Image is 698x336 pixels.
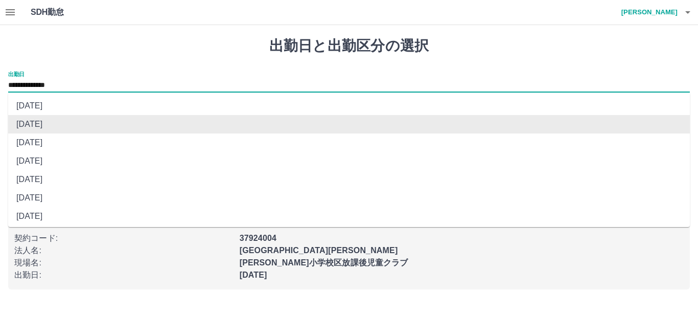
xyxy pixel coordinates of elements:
li: [DATE] [8,133,690,152]
p: 契約コード : [14,232,234,244]
b: [DATE] [240,271,267,279]
p: 法人名 : [14,244,234,257]
li: [DATE] [8,207,690,226]
label: 出勤日 [8,70,25,78]
li: [DATE] [8,189,690,207]
h1: 出勤日と出勤区分の選択 [8,37,690,55]
b: [GEOGRAPHIC_DATA][PERSON_NAME] [240,246,398,255]
li: [DATE] [8,152,690,170]
li: [DATE] [8,226,690,244]
b: 37924004 [240,234,276,242]
li: [DATE] [8,97,690,115]
p: 現場名 : [14,257,234,269]
b: [PERSON_NAME]小学校区放課後児童クラブ [240,258,408,267]
li: [DATE] [8,115,690,133]
p: 出勤日 : [14,269,234,281]
li: [DATE] [8,170,690,189]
